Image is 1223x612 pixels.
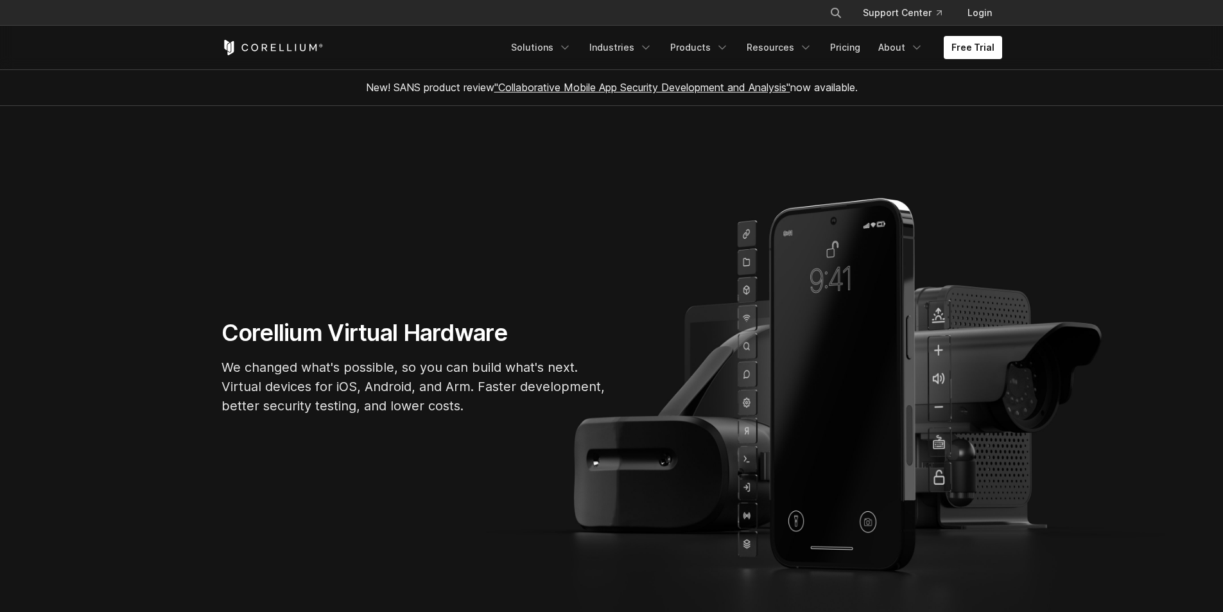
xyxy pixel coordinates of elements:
[871,36,931,59] a: About
[663,36,736,59] a: Products
[503,36,1002,59] div: Navigation Menu
[824,1,847,24] button: Search
[822,36,868,59] a: Pricing
[494,81,790,94] a: "Collaborative Mobile App Security Development and Analysis"
[221,319,607,347] h1: Corellium Virtual Hardware
[582,36,660,59] a: Industries
[814,1,1002,24] div: Navigation Menu
[957,1,1002,24] a: Login
[739,36,820,59] a: Resources
[221,358,607,415] p: We changed what's possible, so you can build what's next. Virtual devices for iOS, Android, and A...
[853,1,952,24] a: Support Center
[503,36,579,59] a: Solutions
[221,40,324,55] a: Corellium Home
[944,36,1002,59] a: Free Trial
[366,81,858,94] span: New! SANS product review now available.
